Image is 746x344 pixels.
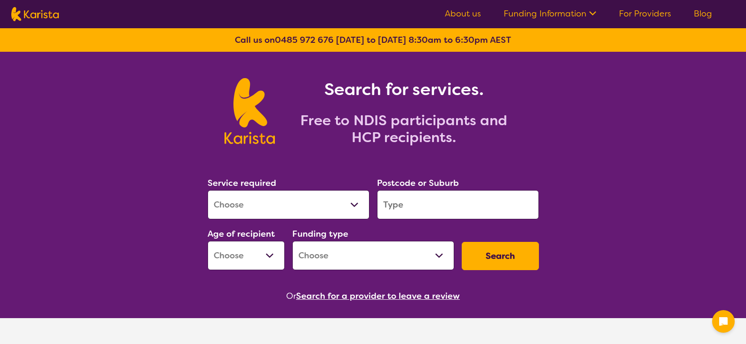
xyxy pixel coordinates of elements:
span: Or [286,289,296,303]
h1: Search for services. [286,78,521,101]
h2: Free to NDIS participants and HCP recipients. [286,112,521,146]
input: Type [377,190,539,219]
img: Karista logo [11,7,59,21]
button: Search [462,242,539,270]
label: Postcode or Suburb [377,177,459,189]
a: For Providers [619,8,671,19]
a: 0485 972 676 [275,34,334,46]
a: About us [445,8,481,19]
a: Blog [694,8,712,19]
label: Age of recipient [208,228,275,240]
a: Funding Information [504,8,596,19]
button: Search for a provider to leave a review [296,289,460,303]
b: Call us on [DATE] to [DATE] 8:30am to 6:30pm AEST [235,34,511,46]
label: Funding type [292,228,348,240]
img: Karista logo [225,78,275,144]
label: Service required [208,177,276,189]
